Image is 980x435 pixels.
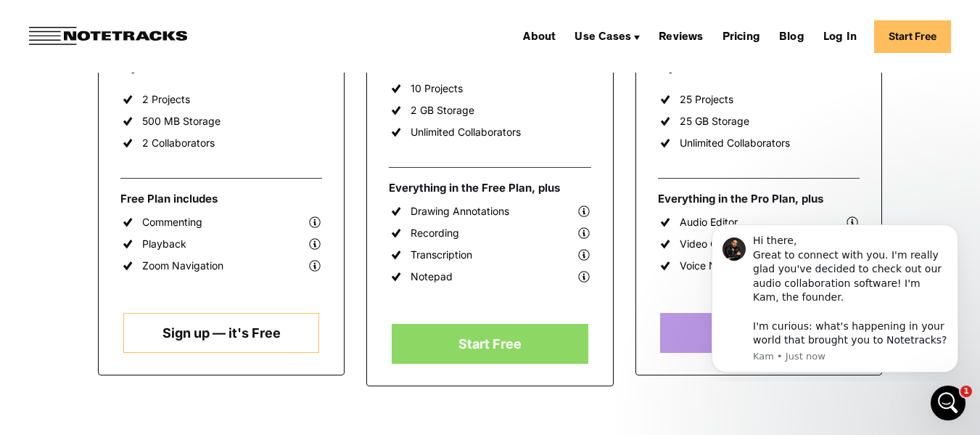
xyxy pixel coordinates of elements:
[411,248,472,261] div: Transcription
[411,126,521,139] div: Unlimited Collaborators
[680,216,738,229] div: Audio Editor
[142,259,223,272] div: Zoom Navigation
[569,25,646,48] div: Use Cases
[411,82,463,95] div: 10 Projects
[660,313,857,353] a: Start Free
[818,25,862,48] a: Log In
[392,324,588,364] a: Start Free
[773,25,810,48] a: Blog
[653,25,709,48] a: Reviews
[389,181,590,195] div: Everything in the Free Plan, plus
[658,192,860,206] div: Everything in the Pro Plan, plus
[680,259,737,272] div: Voice Notes
[680,237,773,251] div: Video Collaboration
[690,211,980,381] iframe: Intercom notifications message
[680,115,749,128] div: 25 GB Storage
[575,32,631,44] div: Use Cases
[874,20,951,53] a: Start Free
[517,25,561,48] a: About
[142,93,190,106] div: 2 Projects
[960,386,972,397] span: 1
[411,227,459,240] div: Recording
[142,115,221,128] div: 500 MB Storage
[142,137,215,150] div: 2 Collaborators
[680,93,733,106] div: 25 Projects
[931,386,965,420] iframe: Intercom live chat
[411,270,453,283] div: Notepad
[120,192,322,206] div: Free Plan includes
[142,237,186,251] div: Playback
[680,137,790,150] div: Unlimited Collaborators
[411,104,474,117] div: 2 GB Storage
[717,25,766,48] a: Pricing
[123,313,320,353] a: Sign up — it's Free
[411,205,509,218] div: Drawing Annotations
[142,216,202,229] div: Commenting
